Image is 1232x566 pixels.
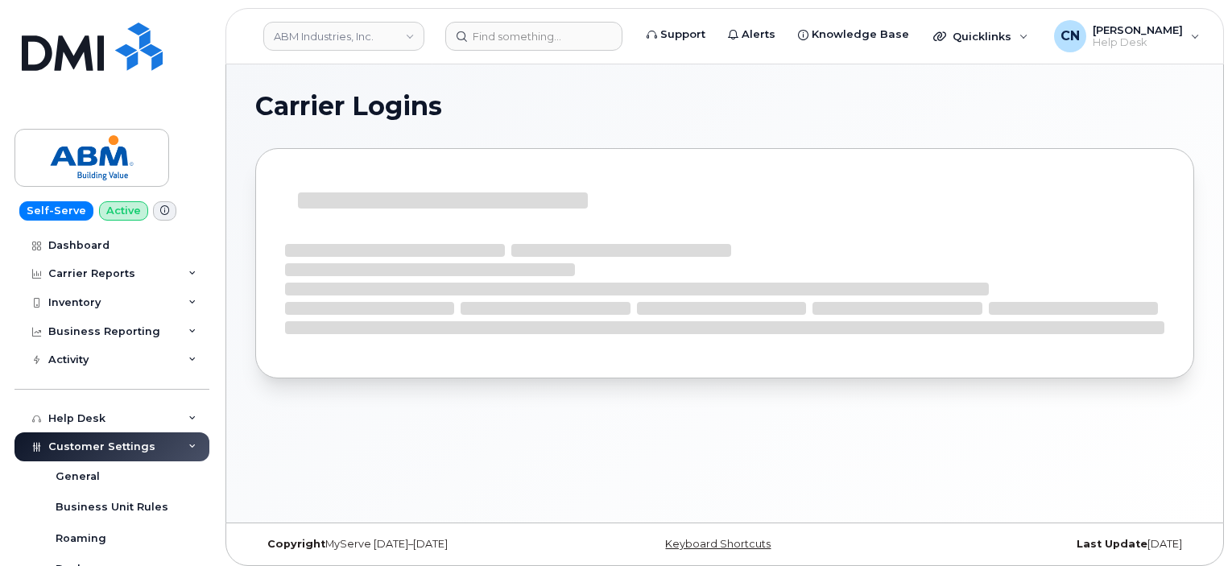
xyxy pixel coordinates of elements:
span: Carrier Logins [255,94,442,118]
a: Keyboard Shortcuts [665,538,771,550]
strong: Last Update [1077,538,1147,550]
div: MyServe [DATE]–[DATE] [255,538,568,551]
div: [DATE] [881,538,1194,551]
strong: Copyright [267,538,325,550]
